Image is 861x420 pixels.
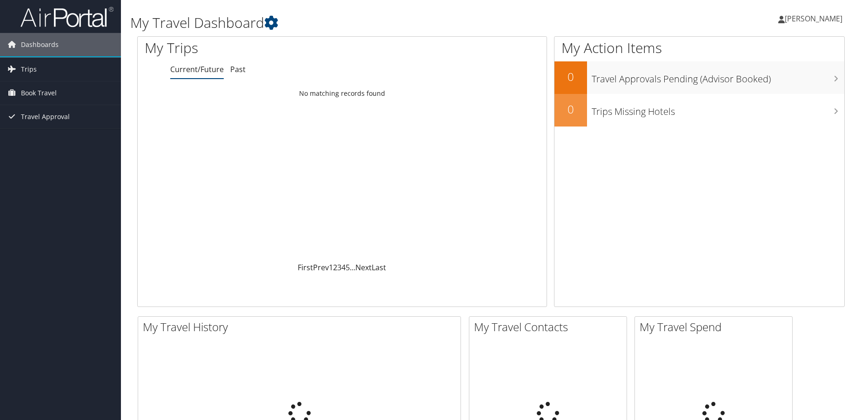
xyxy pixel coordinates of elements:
h2: 0 [554,101,587,117]
a: Prev [313,262,329,273]
a: Last [372,262,386,273]
a: 4 [341,262,346,273]
a: 3 [337,262,341,273]
a: [PERSON_NAME] [778,5,852,33]
a: 2 [333,262,337,273]
h3: Travel Approvals Pending (Advisor Booked) [592,68,844,86]
span: Trips [21,58,37,81]
span: Dashboards [21,33,59,56]
a: Past [230,64,246,74]
h1: My Trips [145,38,369,58]
a: First [298,262,313,273]
a: Next [355,262,372,273]
h3: Trips Missing Hotels [592,100,844,118]
span: Travel Approval [21,105,70,128]
a: 1 [329,262,333,273]
h1: My Action Items [554,38,844,58]
h2: 0 [554,69,587,85]
a: 5 [346,262,350,273]
span: … [350,262,355,273]
a: Current/Future [170,64,224,74]
a: 0Trips Missing Hotels [554,94,844,127]
h2: My Travel History [143,319,461,335]
h1: My Travel Dashboard [130,13,611,33]
span: [PERSON_NAME] [785,13,842,24]
h2: My Travel Spend [640,319,792,335]
span: Book Travel [21,81,57,105]
a: 0Travel Approvals Pending (Advisor Booked) [554,61,844,94]
img: airportal-logo.png [20,6,113,28]
td: No matching records found [138,85,547,102]
h2: My Travel Contacts [474,319,627,335]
